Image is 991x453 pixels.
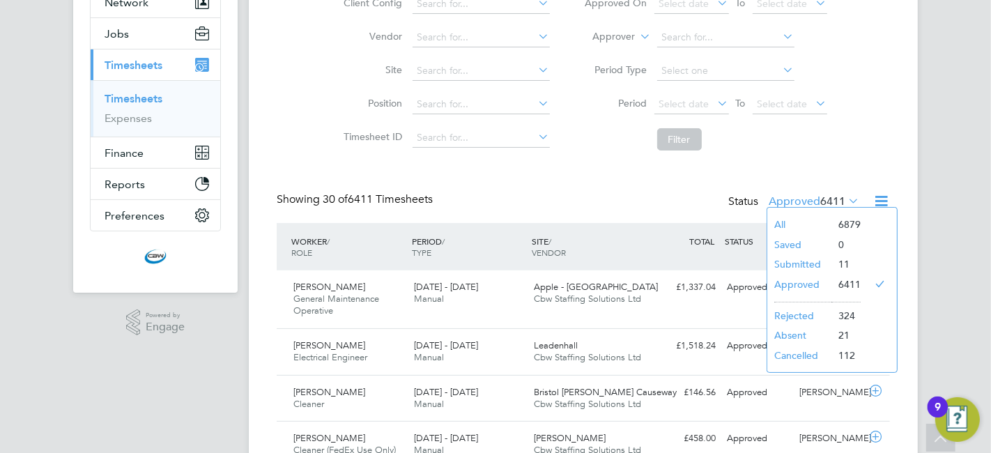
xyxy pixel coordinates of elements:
button: Preferences [91,200,220,231]
span: / [442,236,445,247]
div: SITE [529,229,650,265]
li: 112 [831,346,861,365]
li: All [767,215,831,234]
span: Timesheets [105,59,162,72]
div: £146.56 [649,381,721,404]
span: 30 of [323,192,348,206]
li: Saved [767,235,831,254]
div: STATUS [721,229,794,254]
span: [DATE] - [DATE] [414,432,478,444]
span: [PERSON_NAME] [293,339,365,351]
li: 11 [831,254,861,274]
input: Search for... [413,28,550,47]
div: PERIOD [408,229,529,265]
div: 9 [935,407,941,425]
div: Status [728,192,862,212]
span: / [549,236,552,247]
img: cbwstaffingsolutions-logo-retina.png [144,245,167,268]
input: Search for... [413,128,550,148]
input: Search for... [413,95,550,114]
div: £1,337.04 [649,276,721,299]
a: Powered byEngage [126,309,185,336]
span: Electrical Engineer [293,351,367,363]
div: Approved [721,427,794,450]
li: 6879 [831,215,861,234]
span: Cleaner [293,398,324,410]
span: Select date [758,98,808,110]
span: General Maintenance Operative [293,293,379,316]
div: £1,518.24 [649,335,721,358]
span: Cbw Staffing Solutions Ltd [535,398,642,410]
li: Absent [767,325,831,345]
li: Submitted [767,254,831,274]
span: Leadenhall [535,339,578,351]
div: WORKER [288,229,408,265]
span: Cbw Staffing Solutions Ltd [535,293,642,305]
li: 21 [831,325,861,345]
button: Filter [657,128,702,151]
span: Apple - [GEOGRAPHIC_DATA] [535,281,659,293]
label: Period Type [585,63,647,76]
span: TOTAL [689,236,714,247]
button: Timesheets [91,49,220,80]
span: Reports [105,178,145,191]
label: Approved [769,194,859,208]
span: 6411 [820,194,845,208]
div: Approved [721,381,794,404]
li: Rejected [767,306,831,325]
span: VENDOR [532,247,567,258]
label: Approver [573,30,636,44]
div: £458.00 [649,427,721,450]
label: Position [340,97,403,109]
a: Go to home page [90,245,221,268]
button: Finance [91,137,220,168]
span: Powered by [146,309,185,321]
button: Reports [91,169,220,199]
div: Showing [277,192,436,207]
li: Approved [767,275,831,294]
label: Timesheet ID [340,130,403,143]
span: [PERSON_NAME] [293,432,365,444]
input: Select one [657,61,794,81]
button: Open Resource Center, 9 new notifications [935,397,980,442]
span: Engage [146,321,185,333]
a: Expenses [105,112,152,125]
span: Bristol [PERSON_NAME] Causeway [535,386,677,398]
span: Cbw Staffing Solutions Ltd [535,351,642,363]
li: 324 [831,306,861,325]
span: Jobs [105,27,129,40]
div: [PERSON_NAME] [794,381,866,404]
span: Manual [414,398,444,410]
div: Timesheets [91,80,220,137]
div: Approved [721,276,794,299]
span: / [327,236,330,247]
a: Timesheets [105,92,162,105]
span: Select date [659,98,709,110]
span: [DATE] - [DATE] [414,339,478,351]
button: Jobs [91,18,220,49]
li: Cancelled [767,346,831,365]
span: ROLE [291,247,312,258]
span: [DATE] - [DATE] [414,281,478,293]
li: 6411 [831,275,861,294]
label: Vendor [340,30,403,43]
input: Search for... [657,28,794,47]
span: Finance [105,146,144,160]
span: [PERSON_NAME] [293,386,365,398]
span: TYPE [412,247,431,258]
span: Manual [414,351,444,363]
span: [PERSON_NAME] [535,432,606,444]
span: Manual [414,293,444,305]
span: To [732,94,750,112]
span: [DATE] - [DATE] [414,386,478,398]
div: [PERSON_NAME] [794,427,866,450]
label: Site [340,63,403,76]
li: 0 [831,235,861,254]
input: Search for... [413,61,550,81]
div: Approved [721,335,794,358]
span: [PERSON_NAME] [293,281,365,293]
span: Preferences [105,209,164,222]
span: 6411 Timesheets [323,192,433,206]
label: Period [585,97,647,109]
